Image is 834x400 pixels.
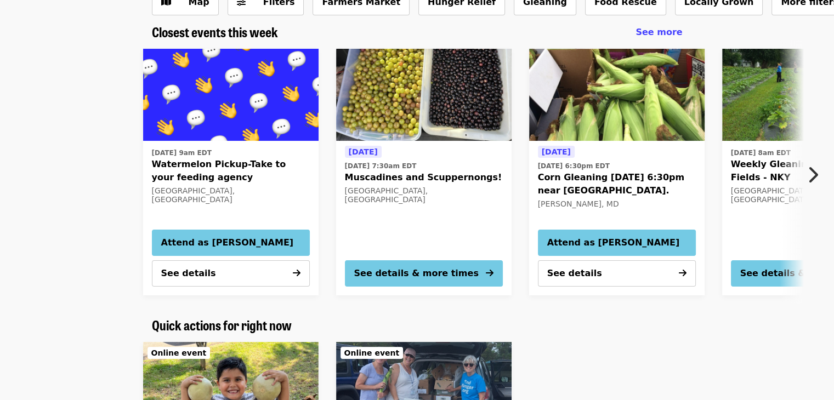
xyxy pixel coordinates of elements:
span: See more [636,27,682,37]
button: Next item [798,159,834,190]
time: [DATE] 7:30am EDT [345,161,417,171]
div: See details & more times [354,267,479,280]
span: Closest events this week [152,22,278,41]
i: arrow-right icon [293,268,300,278]
div: [GEOGRAPHIC_DATA], [GEOGRAPHIC_DATA] [152,186,310,205]
a: Corn Gleaning Thursday, 8/28 at 6:30pm near Centreville. [529,49,705,141]
time: [DATE] 6:30pm EDT [538,161,610,171]
a: Quick actions for right now [152,317,292,333]
time: [DATE] 9am EDT [152,148,212,158]
div: [PERSON_NAME], MD [538,199,696,209]
time: [DATE] 8am EDT [731,148,791,158]
span: Attend as [PERSON_NAME] [161,236,300,249]
img: Corn Gleaning Thursday, 8/28 at 6:30pm near Centreville. organized by Society of St. Andrew [529,49,705,141]
button: See details [538,260,696,287]
span: [DATE] [542,147,571,156]
img: Muscadines and Scuppernongs! organized by Society of St. Andrew [336,49,512,141]
span: Quick actions for right now [152,315,292,334]
span: See details [161,268,216,278]
span: Online event [151,348,207,357]
button: Attend as [PERSON_NAME] [152,230,310,256]
a: See details for "Watermelon Pickup-Take to your feeding agency" [152,145,310,207]
a: See details for "Muscadines and Scuppernongs!" [336,49,512,295]
button: Attend as [PERSON_NAME] [538,230,696,256]
span: See details [547,268,602,278]
span: Watermelon Pickup-Take to your feeding agency [152,158,310,184]
i: arrow-right icon [679,268,687,278]
button: See details [152,260,310,287]
span: Corn Gleaning [DATE] 6:30pm near [GEOGRAPHIC_DATA]. [538,171,696,197]
div: Quick actions for right now [143,317,691,333]
i: arrow-right icon [486,268,493,278]
a: See details for "Corn Gleaning Thursday, 8/28 at 6:30pm near Centreville." [538,145,696,211]
a: Watermelon Pickup-Take to your feeding agency [143,49,319,141]
img: Watermelon Pickup-Take to your feeding agency organized by Society of St. Andrew [143,49,319,141]
i: chevron-right icon [807,164,818,185]
button: See details & more times [345,260,503,287]
span: Online event [344,348,400,357]
span: [DATE] [349,147,378,156]
span: Attend as [PERSON_NAME] [547,236,687,249]
span: Muscadines and Scuppernongs! [345,171,503,184]
div: Closest events this week [143,24,691,40]
div: [GEOGRAPHIC_DATA], [GEOGRAPHIC_DATA] [345,186,503,205]
a: See more [636,26,682,39]
a: Closest events this week [152,24,278,40]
